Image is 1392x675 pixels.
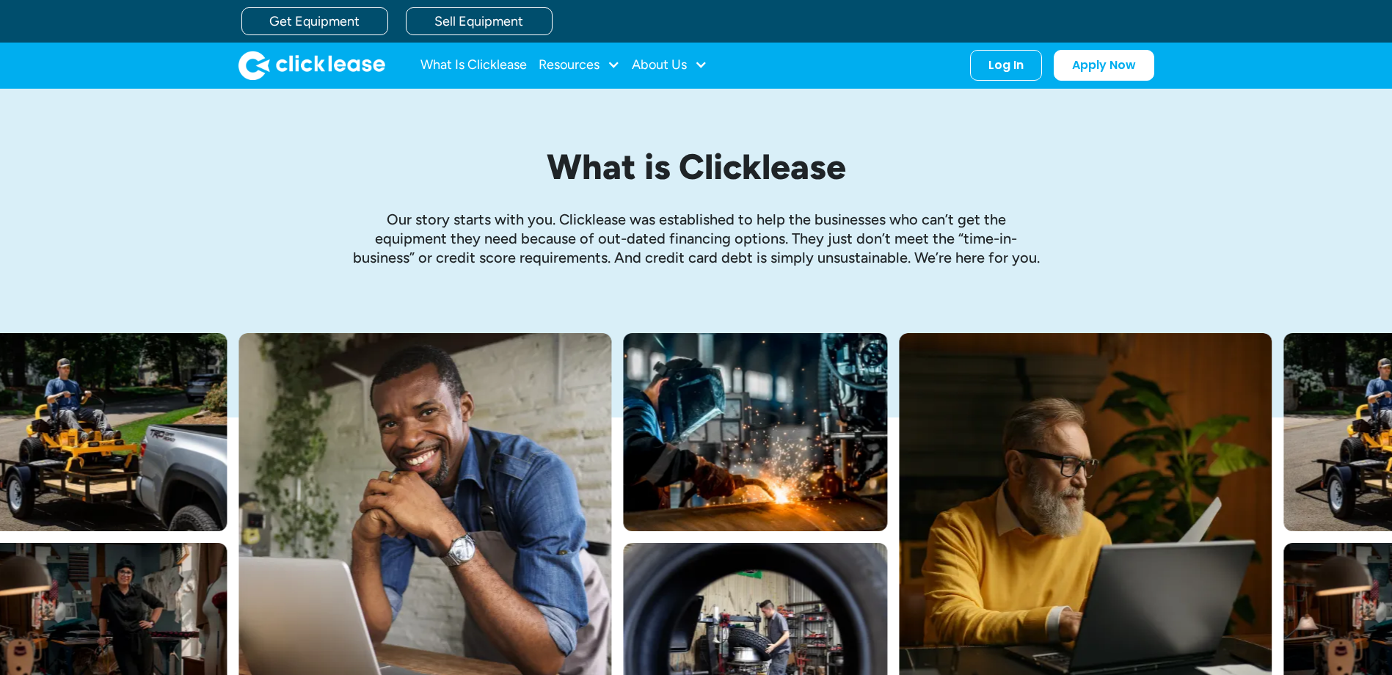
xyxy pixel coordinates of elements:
[539,51,620,80] div: Resources
[988,58,1024,73] div: Log In
[351,147,1041,186] h1: What is Clicklease
[623,333,887,531] img: A welder in a large mask working on a large pipe
[351,210,1041,267] p: Our story starts with you. Clicklease was established to help the businesses who can’t get the eq...
[238,51,385,80] a: home
[1054,50,1154,81] a: Apply Now
[406,7,553,35] a: Sell Equipment
[238,51,385,80] img: Clicklease logo
[241,7,388,35] a: Get Equipment
[420,51,527,80] a: What Is Clicklease
[632,51,707,80] div: About Us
